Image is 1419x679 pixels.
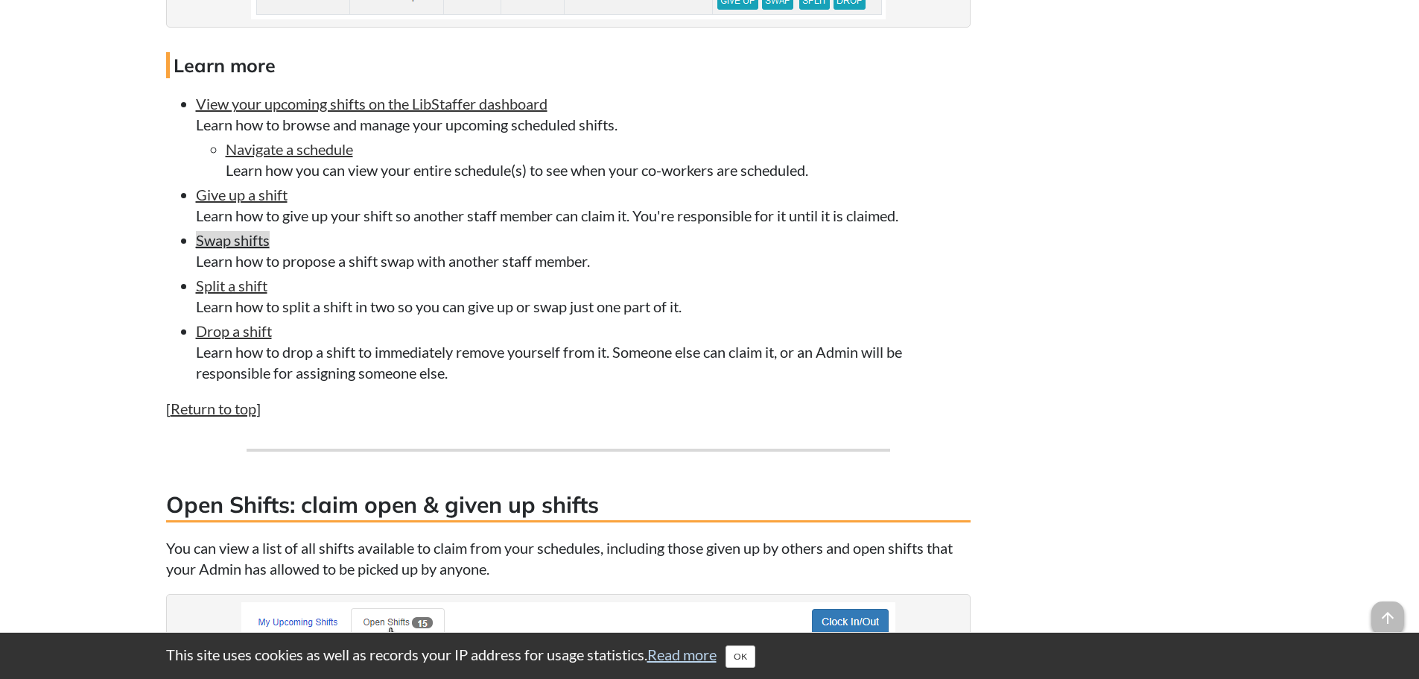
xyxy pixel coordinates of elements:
button: Close [726,645,755,668]
li: Learn how you can view your entire schedule(s) to see when your co-workers are scheduled. [226,139,971,180]
p: [ ] [166,398,971,419]
p: You can view a list of all shifts available to claim from your schedules, including those given u... [166,537,971,579]
a: View your upcoming shifts on the LibStaffer dashboard [196,95,547,113]
a: Split a shift [196,277,267,294]
li: Learn how to propose a shift swap with another staff member. [196,230,971,271]
a: Return to top [171,399,256,417]
li: Learn how to give up your shift so another staff member can claim it. You're responsible for it u... [196,184,971,226]
li: Learn how to split a shift in two so you can give up or swap just one part of it. [196,275,971,317]
li: Learn how to browse and manage your upcoming scheduled shifts. [196,93,971,180]
a: arrow_upward [1371,603,1404,621]
a: Navigate a schedule [226,140,353,158]
span: arrow_upward [1371,601,1404,634]
a: Drop a shift [196,322,272,340]
a: Swap shifts [196,231,270,249]
div: This site uses cookies as well as records your IP address for usage statistics. [151,644,1269,668]
li: Learn how to drop a shift to immediately remove yourself from it. Someone else can claim it, or a... [196,320,971,383]
h3: Open Shifts: claim open & given up shifts [166,489,971,522]
a: Give up a shift [196,186,288,203]
a: Read more [647,645,717,663]
h4: Learn more [166,52,971,78]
